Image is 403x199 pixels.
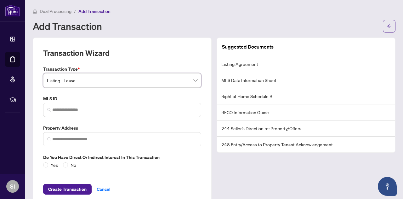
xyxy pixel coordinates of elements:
label: Property Address [43,125,201,132]
button: Create Transaction [43,184,92,195]
button: Cancel [92,184,116,195]
li: 244 Seller’s Direction re: Property/Offers [217,120,395,137]
span: home [33,9,37,14]
label: MLS ID [43,95,201,102]
img: logo [5,5,20,16]
li: / [74,8,76,15]
h1: Add Transaction [33,21,102,31]
article: Suggested Documents [222,43,274,51]
span: Add Transaction [78,9,111,14]
h2: Transaction Wizard [43,48,110,58]
span: arrow-left [387,24,391,28]
span: Cancel [97,184,111,194]
li: Right at Home Schedule B [217,88,395,104]
span: SI [10,182,15,191]
span: Listing - Lease [47,74,197,86]
span: Yes [48,161,60,168]
li: 248 Entry/Access to Property Tenant Acknowledgement [217,137,395,152]
span: Deal Processing [40,9,71,14]
img: search_icon [47,137,51,141]
li: MLS Data Information Sheet [217,72,395,88]
span: Create Transaction [48,184,87,194]
img: search_icon [47,108,51,112]
li: Listing Agreement [217,56,395,72]
span: No [68,161,79,168]
button: Open asap [378,177,397,196]
li: RECO Information Guide [217,104,395,120]
label: Do you have direct or indirect interest in this transaction [43,154,201,161]
label: Transaction Type [43,66,201,73]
